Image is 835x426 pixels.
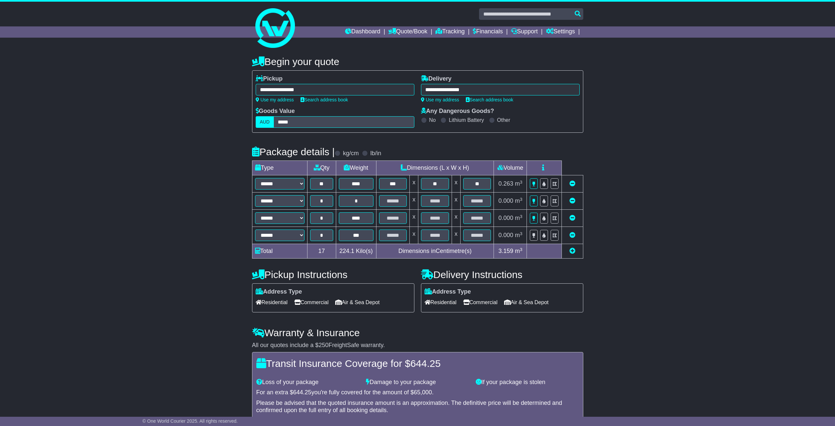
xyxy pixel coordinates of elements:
[370,150,381,157] label: lb/in
[435,26,465,38] a: Tracking
[252,342,583,349] div: All our quotes include a $ FreightSafe warranty.
[425,297,457,307] span: Residential
[504,297,549,307] span: Air & Sea Depot
[449,117,484,123] label: Lithium Battery
[546,26,575,38] a: Settings
[498,180,513,187] span: 0.263
[410,193,418,210] td: x
[363,379,472,386] div: Damage to your package
[256,400,579,414] div: Please be advised that the quoted insurance amount is an approximation. The definitive price will...
[294,297,329,307] span: Commercial
[421,75,452,83] label: Delivery
[515,248,523,254] span: m
[520,247,523,252] sup: 3
[252,327,583,338] h4: Warranty & Insurance
[336,244,376,259] td: Kilo(s)
[376,161,494,175] td: Dimensions (L x W x H)
[569,248,575,254] a: Add new item
[252,146,335,157] h4: Package details |
[410,210,418,227] td: x
[143,418,238,424] span: © One World Courier 2025. All rights reserved.
[307,161,336,175] td: Qty
[252,56,583,67] h4: Begin your quote
[452,227,460,244] td: x
[498,232,513,238] span: 0.000
[498,248,513,254] span: 3.159
[256,288,302,296] label: Address Type
[569,232,575,238] a: Remove this item
[494,161,527,175] td: Volume
[388,26,427,38] a: Quote/Book
[425,288,471,296] label: Address Type
[414,389,432,396] span: 65,000
[301,97,348,102] a: Search address book
[515,215,523,221] span: m
[336,161,376,175] td: Weight
[376,244,494,259] td: Dimensions in Centimetre(s)
[421,97,459,102] a: Use my address
[319,342,329,348] span: 250
[256,116,274,128] label: AUD
[410,175,418,193] td: x
[335,297,380,307] span: Air & Sea Depot
[256,97,294,102] a: Use my address
[421,269,583,280] h4: Delivery Instructions
[307,244,336,259] td: 17
[472,379,582,386] div: If your package is stolen
[256,108,295,115] label: Goods Value
[515,180,523,187] span: m
[497,117,510,123] label: Other
[410,358,441,369] span: 644.25
[253,379,363,386] div: Loss of your package
[452,175,460,193] td: x
[520,214,523,219] sup: 3
[345,26,380,38] a: Dashboard
[452,193,460,210] td: x
[410,227,418,244] td: x
[520,231,523,236] sup: 3
[498,197,513,204] span: 0.000
[343,150,359,157] label: kg/cm
[511,26,538,38] a: Support
[256,389,579,396] div: For an extra $ you're fully covered for the amount of $ .
[429,117,436,123] label: No
[520,180,523,185] sup: 3
[256,358,579,369] h4: Transit Insurance Coverage for $
[252,161,307,175] td: Type
[256,297,288,307] span: Residential
[569,215,575,221] a: Remove this item
[473,26,503,38] a: Financials
[463,297,498,307] span: Commercial
[421,108,494,115] label: Any Dangerous Goods?
[515,232,523,238] span: m
[256,75,283,83] label: Pickup
[569,197,575,204] a: Remove this item
[252,269,414,280] h4: Pickup Instructions
[515,197,523,204] span: m
[339,248,354,254] span: 224.1
[569,180,575,187] a: Remove this item
[252,244,307,259] td: Total
[452,210,460,227] td: x
[520,197,523,202] sup: 3
[466,97,513,102] a: Search address book
[293,389,311,396] span: 644.25
[498,215,513,221] span: 0.000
